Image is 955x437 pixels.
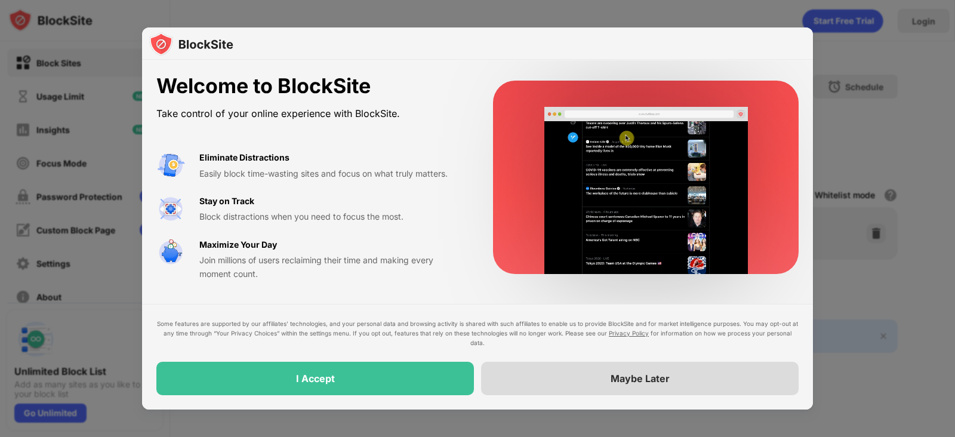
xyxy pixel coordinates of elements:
div: Welcome to BlockSite [156,74,464,99]
div: Block distractions when you need to focus the most. [199,210,464,223]
div: I Accept [296,373,335,384]
div: Take control of your online experience with BlockSite. [156,105,464,122]
div: Maximize Your Day [199,238,277,251]
img: value-avoid-distractions.svg [156,151,185,180]
img: logo-blocksite.svg [149,32,233,56]
div: Stay on Track [199,195,254,208]
div: Maybe Later [611,373,670,384]
div: Easily block time-wasting sites and focus on what truly matters. [199,167,464,180]
img: value-focus.svg [156,195,185,223]
a: Privacy Policy [609,330,649,337]
div: Some features are supported by our affiliates’ technologies, and your personal data and browsing ... [156,319,799,347]
div: Join millions of users reclaiming their time and making every moment count. [199,254,464,281]
img: value-safe-time.svg [156,238,185,267]
div: Eliminate Distractions [199,151,289,164]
